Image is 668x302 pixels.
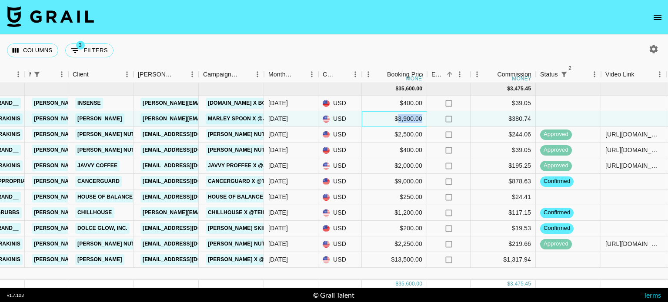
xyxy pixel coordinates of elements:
a: [EMAIL_ADDRESS][DOMAIN_NAME] [140,192,238,202]
div: $3,900.00 [362,111,427,127]
div: Manager [29,66,31,83]
div: $2,250.00 [362,236,427,252]
div: Sep '25 [268,114,288,123]
button: Sort [444,68,456,80]
div: Booker [134,66,199,83]
div: Sep '25 [268,177,288,186]
div: Video Link [605,66,635,83]
button: Menu [305,68,318,81]
div: Sep '25 [268,146,288,154]
div: USD [318,158,362,174]
div: USD [318,111,362,127]
div: $2,500.00 [362,127,427,143]
a: House of Balance [75,192,135,202]
button: Sort [485,68,497,80]
div: Booking Price [387,66,425,83]
div: $250.00 [362,189,427,205]
button: Sort [174,68,186,80]
div: Campaign (Type) [199,66,264,83]
div: $ [395,85,398,93]
div: Manager [25,66,68,83]
button: Menu [471,68,484,81]
a: Cancerguard x @thats_inappropriate [206,176,327,187]
span: confirmed [540,177,574,186]
a: [EMAIL_ADDRESS][DOMAIN_NAME] [140,160,238,171]
span: confirmed [540,224,574,232]
button: Sort [293,68,305,80]
div: USD [318,252,362,268]
button: Show filters [31,68,43,80]
a: Chillhouse x @teilorgrubbs [206,207,299,218]
a: [PERSON_NAME] [75,254,124,265]
div: $380.74 [471,111,536,127]
div: 35,600.00 [398,280,422,288]
button: Menu [186,68,199,81]
div: Currency [318,66,362,83]
span: 2 [566,64,574,73]
a: [PERSON_NAME][EMAIL_ADDRESS][PERSON_NAME][DOMAIN_NAME] [32,145,218,156]
div: $878.63 [471,174,536,189]
button: Menu [251,68,264,81]
a: [PERSON_NAME][EMAIL_ADDRESS][PERSON_NAME][DOMAIN_NAME] [32,223,218,234]
button: Sort [570,68,582,80]
div: https://www.instagram.com/p/DOOh7DWkRHJ/ [605,239,661,248]
a: [EMAIL_ADDRESS][DOMAIN_NAME] [140,145,238,156]
button: Sort [43,68,55,80]
button: Menu [12,68,25,81]
span: approved [540,146,572,154]
a: Chillhouse [75,207,114,218]
div: Sep '25 [268,192,288,201]
span: approved [540,162,572,170]
a: [PERSON_NAME][EMAIL_ADDRESS][PERSON_NAME][DOMAIN_NAME] [32,254,218,265]
div: USD [318,174,362,189]
div: Expenses: Remove Commission? [427,66,471,83]
button: Menu [453,68,466,81]
button: Menu [588,68,601,81]
div: $39.05 [471,143,536,158]
a: [PERSON_NAME][EMAIL_ADDRESS][PERSON_NAME][DOMAIN_NAME] [140,113,327,124]
div: 3,475.45 [510,280,531,288]
a: [PERSON_NAME] x @jordansara 1 Month Brand Partnership [206,254,389,265]
div: $244.06 [471,127,536,143]
button: Sort [337,68,349,80]
a: Marley Spoon x @jordansara [206,113,302,124]
div: Sep '25 [268,99,288,107]
a: [PERSON_NAME][EMAIL_ADDRESS][PERSON_NAME][DOMAIN_NAME] [32,160,218,171]
a: [PERSON_NAME][EMAIL_ADDRESS][PERSON_NAME][DOMAIN_NAME] [32,113,218,124]
div: $24.41 [471,189,536,205]
div: $219.66 [471,236,536,252]
button: Menu [120,68,134,81]
a: House of Balance x @_sarahbrand_ [206,192,321,202]
a: [EMAIL_ADDRESS][DOMAIN_NAME] [140,129,238,140]
div: Expenses: Remove Commission? [431,66,444,83]
a: [PERSON_NAME][EMAIL_ADDRESS][PERSON_NAME][DOMAIN_NAME] [32,207,218,218]
div: $400.00 [362,143,427,158]
a: [PERSON_NAME] Nutrition [75,239,155,249]
div: Sep '25 [268,130,288,139]
button: Menu [55,68,68,81]
div: Sep '25 [268,161,288,170]
div: USD [318,236,362,252]
div: USD [318,221,362,236]
div: USD [318,96,362,111]
a: Cancerguard [75,176,122,187]
div: USD [318,127,362,143]
img: Grail Talent [7,6,94,27]
button: open drawer [649,9,666,26]
button: Sort [635,68,647,80]
div: USD [318,189,362,205]
div: USD [318,205,362,221]
a: [PERSON_NAME][EMAIL_ADDRESS][PERSON_NAME][DOMAIN_NAME] [32,176,218,187]
div: Video Link [601,66,666,83]
div: © Grail Talent [313,291,354,299]
div: $400.00 [362,96,427,111]
div: USD [318,143,362,158]
a: [PERSON_NAME][EMAIL_ADDRESS][PERSON_NAME][DOMAIN_NAME] [32,192,218,202]
div: [PERSON_NAME] [138,66,174,83]
a: [PERSON_NAME] [75,113,124,124]
div: https://www.youtube.com/watch?v=6Ko9BKXZWrE [605,161,661,170]
div: 35,600.00 [398,85,422,93]
div: https://www.instagram.com/reel/DOQ_6BsDwm_/ [605,130,661,139]
button: Show filters [65,43,114,57]
button: Sort [239,68,251,80]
